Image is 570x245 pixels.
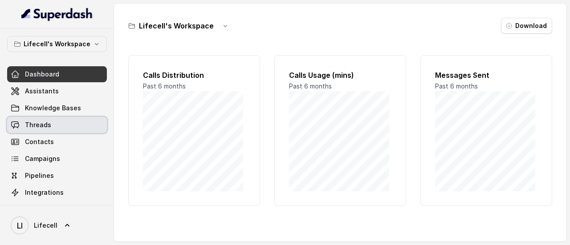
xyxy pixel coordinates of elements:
button: Download [501,18,552,34]
h2: Calls Distribution [143,70,245,80]
span: Lifecell [34,221,57,230]
a: Contacts [7,134,107,150]
span: Assistants [25,87,59,96]
span: Contacts [25,137,54,146]
span: Past 6 months [143,82,186,90]
a: Assistants [7,83,107,99]
a: API Settings [7,201,107,217]
a: Pipelines [7,168,107,184]
a: Lifecell [7,213,107,238]
p: Lifecell's Workspace [24,39,90,49]
span: API Settings [25,205,64,214]
text: LI [17,221,23,230]
span: Past 6 months [435,82,478,90]
img: light.svg [21,7,93,21]
span: Dashboard [25,70,59,79]
a: Campaigns [7,151,107,167]
span: Pipelines [25,171,54,180]
h3: Lifecell's Workspace [139,20,214,31]
span: Past 6 months [289,82,332,90]
a: Threads [7,117,107,133]
a: Integrations [7,185,107,201]
span: Integrations [25,188,64,197]
a: Knowledge Bases [7,100,107,116]
span: Campaigns [25,154,60,163]
button: Lifecell's Workspace [7,36,107,52]
span: Threads [25,120,51,129]
a: Dashboard [7,66,107,82]
span: Knowledge Bases [25,104,81,112]
h2: Messages Sent [435,70,537,80]
h2: Calls Usage (mins) [289,70,391,80]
